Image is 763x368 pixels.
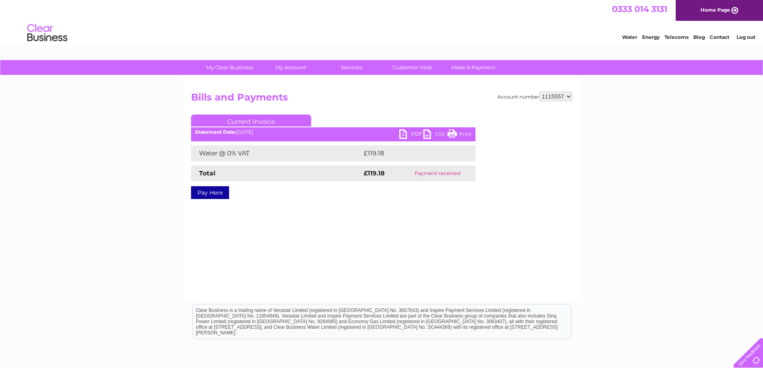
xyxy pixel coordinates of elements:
a: Energy [642,34,660,40]
a: Print [447,129,471,141]
a: My Clear Business [197,60,263,75]
strong: £119.18 [364,169,385,177]
div: Clear Business is a trading name of Verastar Limited (registered in [GEOGRAPHIC_DATA] No. 3667643... [193,4,571,39]
div: [DATE] [191,129,475,135]
a: Make A Payment [440,60,506,75]
img: logo.png [27,21,68,45]
a: Current Invoice [191,115,311,127]
a: Telecoms [664,34,689,40]
td: £119.18 [362,145,459,161]
td: Water @ 0% VAT [191,145,362,161]
strong: Total [199,169,215,177]
a: Water [622,34,637,40]
a: PDF [399,129,423,141]
a: Pay Here [191,186,229,199]
a: 0333 014 3131 [612,4,667,14]
a: Blog [693,34,705,40]
a: Services [318,60,385,75]
h2: Bills and Payments [191,92,572,107]
div: Account number [497,92,572,101]
a: CSV [423,129,447,141]
b: Statement Date: [195,129,236,135]
a: My Account [258,60,324,75]
a: Customer Help [379,60,445,75]
a: Log out [737,34,755,40]
a: Contact [710,34,729,40]
td: Payment received [399,165,475,181]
